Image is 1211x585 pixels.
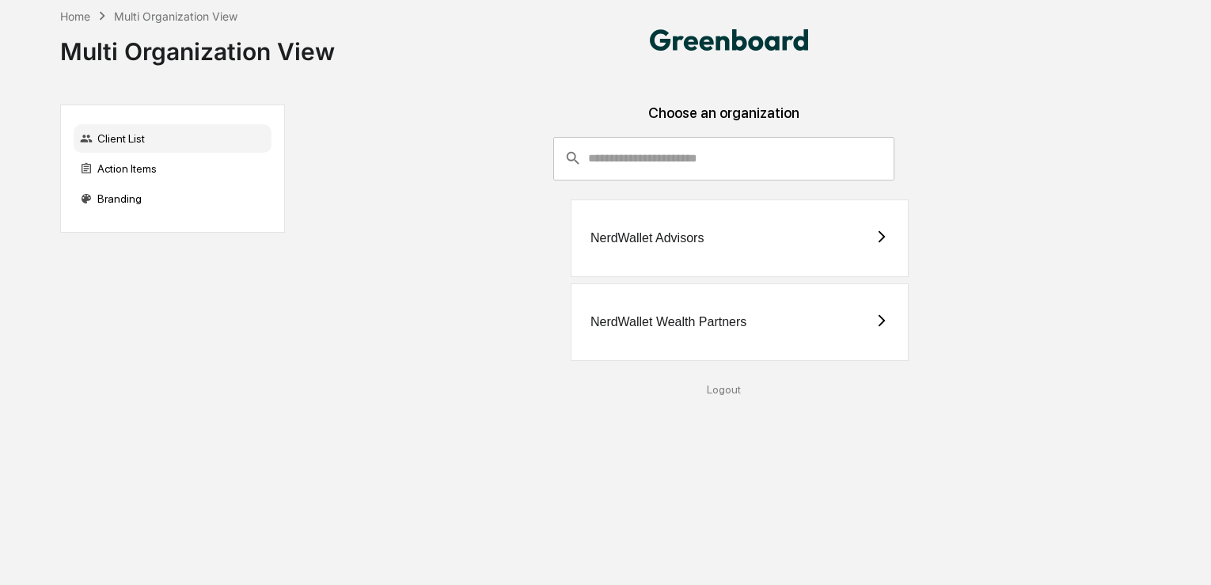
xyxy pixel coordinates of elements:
[298,383,1150,396] div: Logout
[298,104,1150,137] div: Choose an organization
[74,154,271,183] div: Action Items
[74,124,271,153] div: Client List
[553,137,894,180] div: consultant-dashboard__filter-organizations-search-bar
[590,315,746,329] div: NerdWallet Wealth Partners
[650,29,808,51] img: Nerdwallet Compliance
[74,184,271,213] div: Branding
[60,25,335,66] div: Multi Organization View
[590,231,704,245] div: NerdWallet Advisors
[60,9,90,23] div: Home
[114,9,237,23] div: Multi Organization View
